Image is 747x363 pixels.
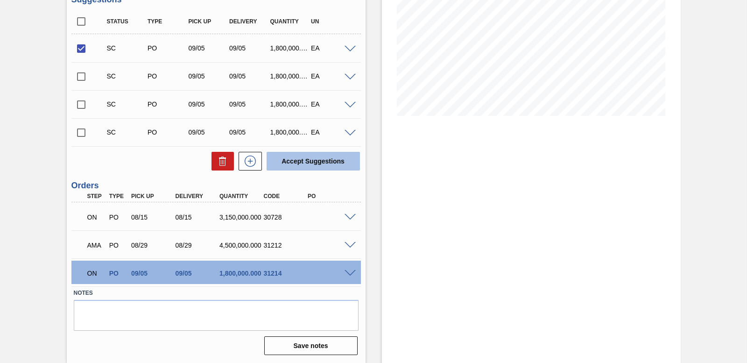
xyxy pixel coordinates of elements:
p: ON [87,270,105,277]
div: 1,800,000.000 [268,100,313,108]
div: 09/05/2025 [186,100,231,108]
div: 31214 [261,270,310,277]
div: 09/05/2025 [227,128,272,136]
div: 30728 [261,214,310,221]
div: Pick up [186,18,231,25]
div: 09/05/2025 [227,72,272,80]
div: Step [85,193,107,199]
div: Type [145,18,190,25]
div: 08/15/2025 [129,214,177,221]
div: Purchase order [107,214,129,221]
div: Suggestion Created [105,100,149,108]
div: Awaiting Manager Approval [85,235,107,256]
div: 1,800,000.000 [268,44,313,52]
div: 09/05/2025 [186,44,231,52]
div: Delivery [173,193,222,199]
div: EA [309,100,353,108]
div: Quantity [268,18,313,25]
div: 09/05/2025 [227,100,272,108]
div: Purchase order [145,72,190,80]
div: Quantity [217,193,266,199]
div: New suggestion [234,152,262,171]
div: UN [309,18,353,25]
div: 09/05/2025 [173,270,222,277]
div: 08/29/2025 [129,242,177,249]
div: Type [107,193,129,199]
div: Delivery [227,18,272,25]
div: Pick up [129,193,177,199]
label: Notes [74,286,359,300]
div: EA [309,44,353,52]
div: 09/05/2025 [129,270,177,277]
div: Suggestion Created [105,72,149,80]
div: Code [261,193,310,199]
div: Purchase order [107,242,129,249]
button: Save notes [264,336,358,355]
div: Status [105,18,149,25]
div: Purchase order [145,100,190,108]
div: 3,150,000.000 [217,214,266,221]
div: 09/05/2025 [227,44,272,52]
div: 4,500,000.000 [217,242,266,249]
div: Suggestion Created [105,128,149,136]
div: 09/05/2025 [186,128,231,136]
div: Suggestion Created [105,44,149,52]
div: 1,800,000.000 [268,128,313,136]
div: EA [309,72,353,80]
div: Delete Suggestions [207,152,234,171]
div: Purchase order [145,44,190,52]
div: PO [305,193,354,199]
div: Negotiating Order [85,263,107,284]
div: 09/05/2025 [186,72,231,80]
div: Negotiating Order [85,207,107,228]
p: ON [87,214,105,221]
div: Accept Suggestions [262,151,361,171]
h3: Orders [71,181,361,191]
div: Purchase order [107,270,129,277]
div: 08/29/2025 [173,242,222,249]
button: Accept Suggestions [267,152,360,171]
div: 1,800,000.000 [217,270,266,277]
div: EA [309,128,353,136]
div: Purchase order [145,128,190,136]
div: 31212 [261,242,310,249]
div: 08/15/2025 [173,214,222,221]
div: 1,800,000.000 [268,72,313,80]
p: AMA [87,242,105,249]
